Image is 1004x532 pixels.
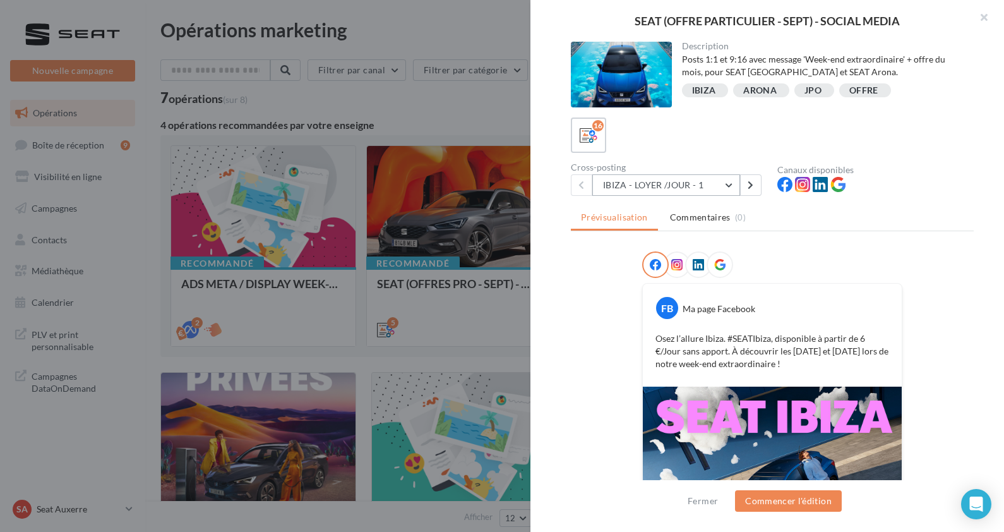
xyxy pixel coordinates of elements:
[777,166,974,174] div: Canaux disponibles
[670,211,731,224] span: Commentaires
[735,212,746,222] span: (0)
[656,297,678,319] div: FB
[682,42,964,51] div: Description
[655,332,889,370] p: Osez l’allure Ibiza. #SEATIbiza, disponible à partir de 6 €/Jour sans apport. À découvrir les [DA...
[961,489,991,519] div: Open Intercom Messenger
[571,163,767,172] div: Cross-posting
[551,15,984,27] div: SEAT (OFFRE PARTICULIER - SEPT) - SOCIAL MEDIA
[735,490,842,512] button: Commencer l'édition
[592,120,604,131] div: 16
[682,53,964,78] div: Posts 1:1 et 9:16 avec message 'Week-end extraordinaire' + offre du mois, pour SEAT [GEOGRAPHIC_D...
[692,86,716,95] div: IBIZA
[849,86,878,95] div: OFFRE
[804,86,822,95] div: JPO
[683,493,723,509] button: Fermer
[743,86,777,95] div: ARONA
[592,174,740,196] button: IBIZA - LOYER /JOUR - 1
[683,303,755,315] div: Ma page Facebook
